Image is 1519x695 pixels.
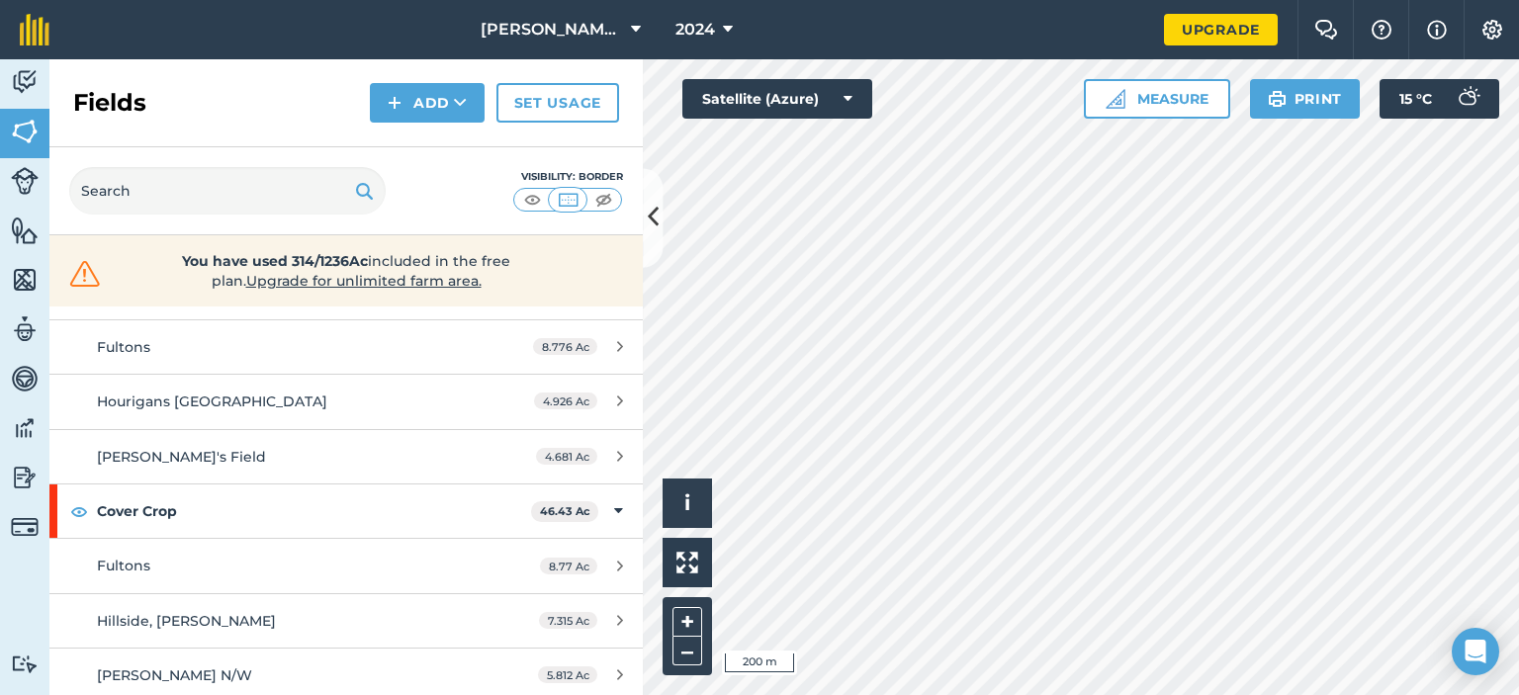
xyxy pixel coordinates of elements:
[370,83,485,123] button: Add
[49,375,643,428] a: Hourigans [GEOGRAPHIC_DATA]4.926 Ac
[70,499,88,523] img: svg+xml;base64,PHN2ZyB4bWxucz0iaHR0cDovL3d3dy53My5vcmcvMjAwMC9zdmciIHdpZHRoPSIxOCIgaGVpZ2h0PSIyNC...
[496,83,619,123] a: Set usage
[97,612,276,630] span: Hillside, [PERSON_NAME]
[1380,79,1499,119] button: 15 °C
[49,484,643,538] div: Cover Crop46.43 Ac
[49,539,643,592] a: Fultons8.77 Ac
[355,179,374,203] img: svg+xml;base64,PHN2ZyB4bWxucz0iaHR0cDovL3d3dy53My5vcmcvMjAwMC9zdmciIHdpZHRoPSIxOSIgaGVpZ2h0PSIyNC...
[536,448,597,465] span: 4.681 Ac
[11,67,39,97] img: svg+xml;base64,PD94bWwgdmVyc2lvbj0iMS4wIiBlbmNvZGluZz0idXRmLTgiPz4KPCEtLSBHZW5lcmF0b3I6IEFkb2JlIE...
[1106,89,1125,109] img: Ruler icon
[538,666,597,683] span: 5.812 Ac
[663,478,712,528] button: i
[65,259,105,289] img: svg+xml;base64,PHN2ZyB4bWxucz0iaHR0cDovL3d3dy53My5vcmcvMjAwMC9zdmciIHdpZHRoPSIzMiIgaGVpZ2h0PSIzMC...
[1480,20,1504,40] img: A cog icon
[11,364,39,393] img: svg+xml;base64,PD94bWwgdmVyc2lvbj0iMS4wIiBlbmNvZGluZz0idXRmLTgiPz4KPCEtLSBHZW5lcmF0b3I6IEFkb2JlIE...
[539,612,597,629] span: 7.315 Ac
[11,314,39,344] img: svg+xml;base64,PD94bWwgdmVyc2lvbj0iMS4wIiBlbmNvZGluZz0idXRmLTgiPz4KPCEtLSBHZW5lcmF0b3I6IEFkb2JlIE...
[49,430,643,483] a: [PERSON_NAME]'s Field4.681 Ac
[591,190,616,210] img: svg+xml;base64,PHN2ZyB4bWxucz0iaHR0cDovL3d3dy53My5vcmcvMjAwMC9zdmciIHdpZHRoPSI1MCIgaGVpZ2h0PSI0MC...
[11,265,39,295] img: svg+xml;base64,PHN2ZyB4bWxucz0iaHR0cDovL3d3dy53My5vcmcvMjAwMC9zdmciIHdpZHRoPSI1NiIgaGVpZ2h0PSI2MC...
[11,654,39,673] img: svg+xml;base64,PD94bWwgdmVyc2lvbj0iMS4wIiBlbmNvZGluZz0idXRmLTgiPz4KPCEtLSBHZW5lcmF0b3I6IEFkb2JlIE...
[97,666,252,684] span: [PERSON_NAME] N/W
[388,91,402,115] img: svg+xml;base64,PHN2ZyB4bWxucz0iaHR0cDovL3d3dy53My5vcmcvMjAwMC9zdmciIHdpZHRoPSIxNCIgaGVpZ2h0PSIyNC...
[97,338,150,356] span: Fultons
[540,558,597,574] span: 8.77 Ac
[1250,79,1361,119] button: Print
[556,190,581,210] img: svg+xml;base64,PHN2ZyB4bWxucz0iaHR0cDovL3d3dy53My5vcmcvMjAwMC9zdmciIHdpZHRoPSI1MCIgaGVpZ2h0PSI0MC...
[11,167,39,195] img: svg+xml;base64,PD94bWwgdmVyc2lvbj0iMS4wIiBlbmNvZGluZz0idXRmLTgiPz4KPCEtLSBHZW5lcmF0b3I6IEFkb2JlIE...
[682,79,872,119] button: Satellite (Azure)
[11,413,39,443] img: svg+xml;base64,PD94bWwgdmVyc2lvbj0iMS4wIiBlbmNvZGluZz0idXRmLTgiPz4KPCEtLSBHZW5lcmF0b3I6IEFkb2JlIE...
[1427,18,1447,42] img: svg+xml;base64,PHN2ZyB4bWxucz0iaHR0cDovL3d3dy53My5vcmcvMjAwMC9zdmciIHdpZHRoPSIxNyIgaGVpZ2h0PSIxNy...
[97,448,266,466] span: [PERSON_NAME]'s Field
[1314,20,1338,40] img: Two speech bubbles overlapping with the left bubble in the forefront
[540,504,590,518] strong: 46.43 Ac
[672,637,702,665] button: –
[1448,79,1487,119] img: svg+xml;base64,PD94bWwgdmVyc2lvbj0iMS4wIiBlbmNvZGluZz0idXRmLTgiPz4KPCEtLSBHZW5lcmF0b3I6IEFkb2JlIE...
[182,252,368,270] strong: You have used 314/1236Ac
[97,484,531,538] strong: Cover Crop
[481,18,623,42] span: [PERSON_NAME] farm
[533,338,597,355] span: 8.776 Ac
[1084,79,1230,119] button: Measure
[520,190,545,210] img: svg+xml;base64,PHN2ZyB4bWxucz0iaHR0cDovL3d3dy53My5vcmcvMjAwMC9zdmciIHdpZHRoPSI1MCIgaGVpZ2h0PSI0MC...
[1399,79,1432,119] span: 15 ° C
[1452,628,1499,675] div: Open Intercom Messenger
[65,251,627,291] a: You have used 314/1236Acincluded in the free plan.Upgrade for unlimited farm area.
[534,392,597,409] span: 4.926 Ac
[1370,20,1393,40] img: A question mark icon
[20,14,49,45] img: fieldmargin Logo
[49,594,643,648] a: Hillside, [PERSON_NAME]7.315 Ac
[97,392,327,410] span: Hourigans [GEOGRAPHIC_DATA]
[11,463,39,492] img: svg+xml;base64,PD94bWwgdmVyc2lvbj0iMS4wIiBlbmNvZGluZz0idXRmLTgiPz4KPCEtLSBHZW5lcmF0b3I6IEFkb2JlIE...
[69,167,386,215] input: Search
[675,18,715,42] span: 2024
[512,169,623,185] div: Visibility: Border
[1268,87,1287,111] img: svg+xml;base64,PHN2ZyB4bWxucz0iaHR0cDovL3d3dy53My5vcmcvMjAwMC9zdmciIHdpZHRoPSIxOSIgaGVpZ2h0PSIyNC...
[676,552,698,573] img: Four arrows, one pointing top left, one top right, one bottom right and the last bottom left
[684,490,690,515] span: i
[11,216,39,245] img: svg+xml;base64,PHN2ZyB4bWxucz0iaHR0cDovL3d3dy53My5vcmcvMjAwMC9zdmciIHdpZHRoPSI1NiIgaGVpZ2h0PSI2MC...
[11,513,39,541] img: svg+xml;base64,PD94bWwgdmVyc2lvbj0iMS4wIiBlbmNvZGluZz0idXRmLTgiPz4KPCEtLSBHZW5lcmF0b3I6IEFkb2JlIE...
[1164,14,1278,45] a: Upgrade
[73,87,146,119] h2: Fields
[672,607,702,637] button: +
[246,272,482,290] span: Upgrade for unlimited farm area.
[11,117,39,146] img: svg+xml;base64,PHN2ZyB4bWxucz0iaHR0cDovL3d3dy53My5vcmcvMjAwMC9zdmciIHdpZHRoPSI1NiIgaGVpZ2h0PSI2MC...
[49,320,643,374] a: Fultons8.776 Ac
[135,251,557,291] span: included in the free plan .
[97,557,150,574] span: Fultons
